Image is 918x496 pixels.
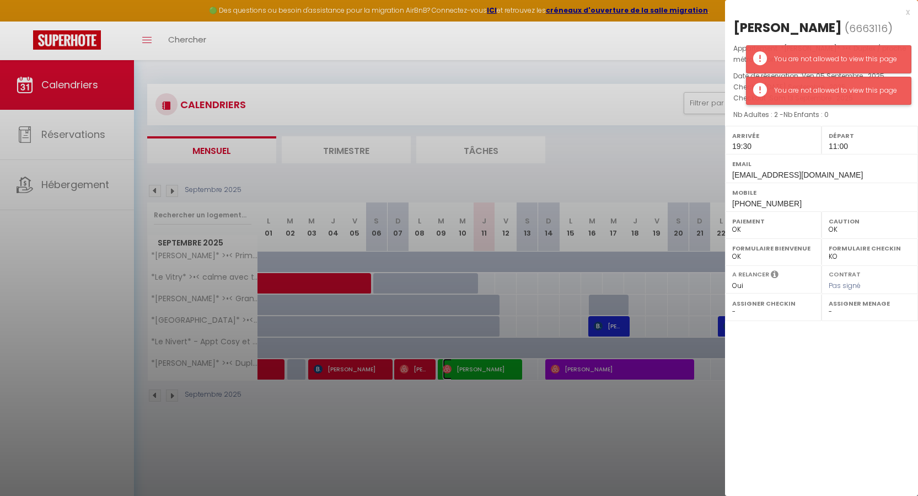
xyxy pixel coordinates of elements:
label: Formulaire Bienvenue [732,243,814,254]
span: ( ) [845,20,893,36]
p: Checkout : [733,93,910,104]
span: [EMAIL_ADDRESS][DOMAIN_NAME] [732,170,863,179]
label: Assigner Menage [829,298,911,309]
label: Assigner Checkin [732,298,814,309]
div: [PERSON_NAME] [733,19,842,36]
iframe: Chat [871,446,910,488]
p: Checkin : [733,82,910,93]
span: 19:30 [732,142,751,151]
span: Ven 05 Septembre . 2025 [802,71,884,81]
label: Paiement [732,216,814,227]
div: You are not allowed to view this page [774,54,900,65]
span: 6663116 [849,22,888,35]
button: Ouvrir le widget de chat LiveChat [9,4,42,38]
span: 11:00 [829,142,848,151]
p: Appartement : [733,43,910,65]
label: Départ [829,130,911,141]
label: Caution [829,216,911,227]
span: [PHONE_NUMBER] [732,199,802,208]
p: Date de réservation : [733,71,910,82]
div: You are not allowed to view this page [774,86,900,96]
label: A relancer [732,270,769,279]
label: Mobile [732,187,911,198]
span: Pas signé [829,281,861,290]
label: Contrat [829,270,861,277]
span: Nb Adultes : 2 - [733,110,829,119]
span: *[PERSON_NAME]* >•< Duplex / proche métro et commerces [733,44,906,64]
label: Formulaire Checkin [829,243,911,254]
div: x [725,6,910,19]
i: Sélectionner OUI si vous souhaiter envoyer les séquences de messages post-checkout [771,270,779,282]
label: Email [732,158,911,169]
span: Nb Enfants : 0 [783,110,829,119]
label: Arrivée [732,130,814,141]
